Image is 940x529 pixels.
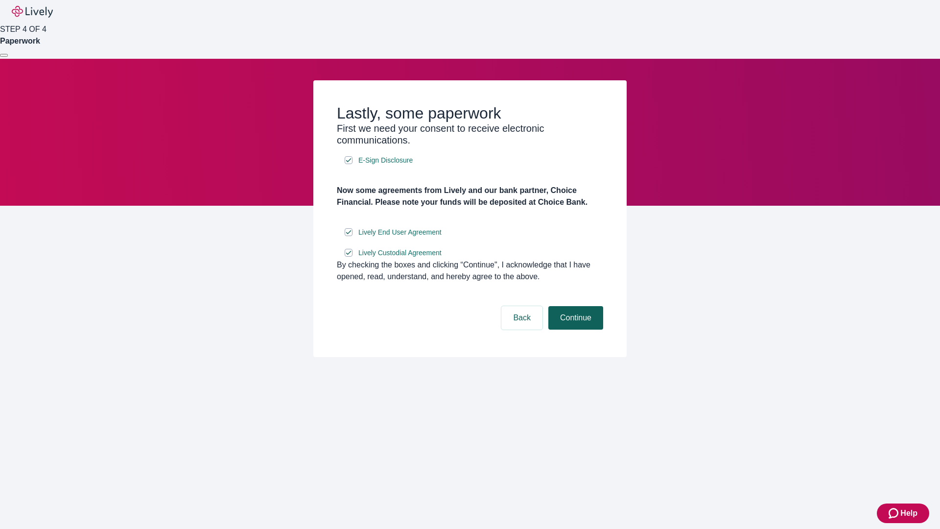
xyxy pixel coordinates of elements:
h3: First we need your consent to receive electronic communications. [337,122,603,146]
span: Lively End User Agreement [358,227,442,238]
a: e-sign disclosure document [356,247,444,259]
div: By checking the boxes and clicking “Continue", I acknowledge that I have opened, read, understand... [337,259,603,283]
button: Back [501,306,542,330]
button: Continue [548,306,603,330]
span: Lively Custodial Agreement [358,248,442,258]
a: e-sign disclosure document [356,154,415,167]
span: E-Sign Disclosure [358,155,413,166]
img: Lively [12,6,53,18]
span: Help [900,507,917,519]
svg: Zendesk support icon [889,507,900,519]
h4: Now some agreements from Lively and our bank partner, Choice Financial. Please note your funds wi... [337,185,603,208]
h2: Lastly, some paperwork [337,104,603,122]
button: Zendesk support iconHelp [877,504,929,523]
a: e-sign disclosure document [356,226,444,239]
